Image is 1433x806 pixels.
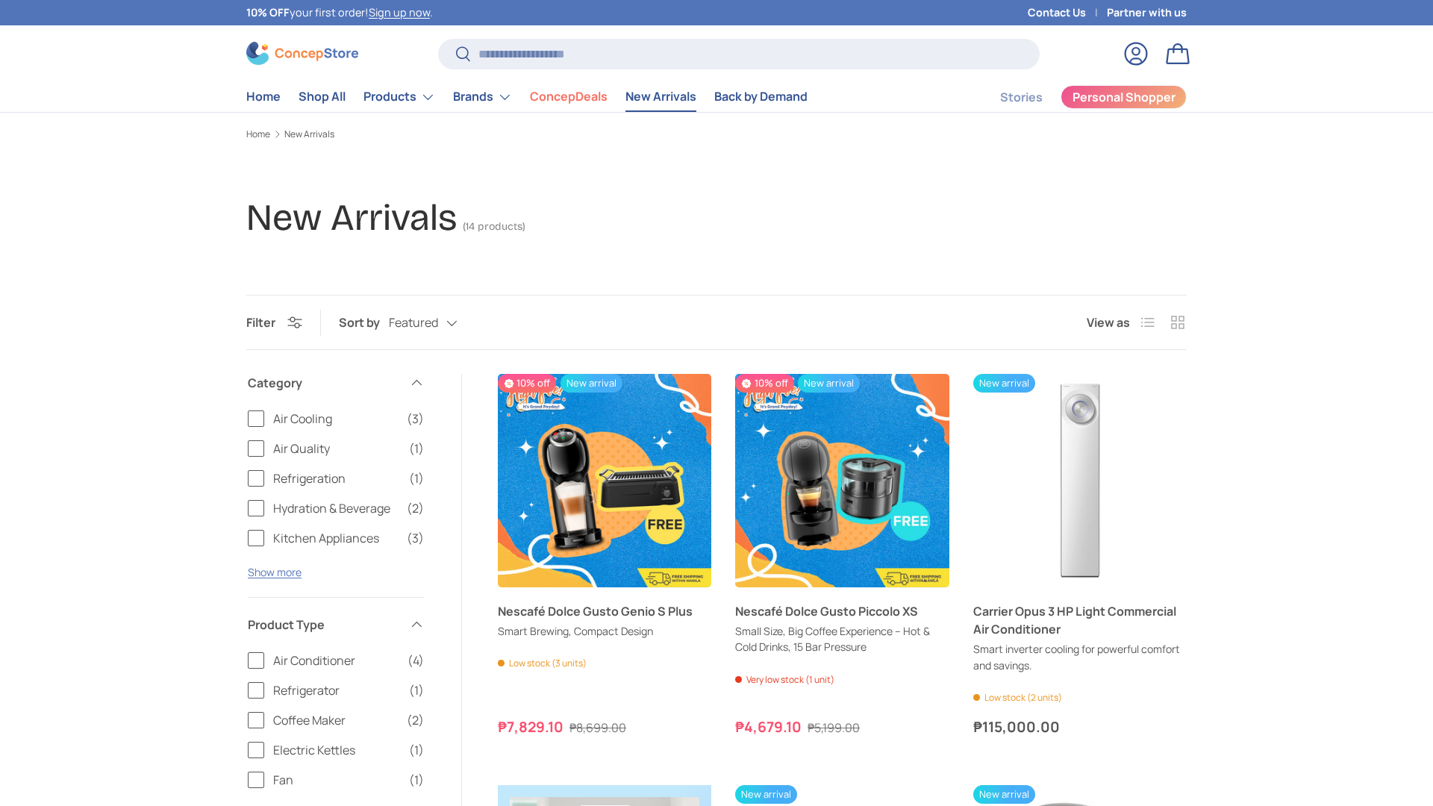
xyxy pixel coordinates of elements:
[1000,83,1043,112] a: Stories
[798,374,860,393] span: New arrival
[284,130,334,139] a: New Arrivals
[248,356,424,410] summary: Category
[273,529,398,547] span: Kitchen Appliances
[561,374,622,393] span: New arrival
[1028,4,1107,21] a: Contact Us
[246,82,281,111] a: Home
[973,602,1187,638] a: Carrier Opus 3 HP Light Commercial Air Conditioner
[1073,91,1176,103] span: Personal Shopper
[273,469,400,487] span: Refrigeration
[246,42,358,65] img: ConcepStore
[498,602,711,620] a: Nescafé Dolce Gusto Genio S Plus
[248,565,302,579] button: Show more
[273,711,398,729] span: Coffee Maker
[444,82,521,112] summary: Brands
[246,4,433,21] p: your first order! .
[498,374,556,393] span: 10% off
[735,374,949,587] a: Nescafé Dolce Gusto Piccolo XS
[735,785,797,804] span: New arrival
[248,374,400,392] span: Category
[273,499,398,517] span: Hydration & Beverage
[246,5,290,19] strong: 10% OFF
[1107,4,1187,21] a: Partner with us
[735,602,949,620] a: Nescafé Dolce Gusto Piccolo XS
[407,711,424,729] span: (2)
[498,374,711,587] a: Nescafé Dolce Gusto Genio S Plus
[407,410,424,428] span: (3)
[273,681,400,699] span: Refrigerator
[299,82,346,111] a: Shop All
[246,196,457,240] h1: New Arrivals
[355,82,444,112] summary: Products
[409,469,424,487] span: (1)
[409,440,424,457] span: (1)
[408,652,424,669] span: (4)
[246,130,270,139] a: Home
[453,82,512,112] a: Brands
[1087,313,1130,331] span: View as
[246,82,808,112] nav: Primary
[964,82,1187,112] nav: Secondary
[369,5,430,19] a: Sign up now
[409,741,424,759] span: (1)
[735,374,793,393] span: 10% off
[363,82,435,112] a: Products
[625,82,696,111] a: New Arrivals
[246,314,302,331] button: Filter
[248,616,400,634] span: Product Type
[273,741,400,759] span: Electric Kettles
[530,82,608,111] a: ConcepDeals
[389,310,487,337] button: Featured
[1061,85,1187,109] a: Personal Shopper
[407,499,424,517] span: (2)
[246,314,275,331] span: Filter
[409,771,424,789] span: (1)
[973,374,1187,587] a: Carrier Opus 3 HP Light Commercial Air Conditioner
[973,374,1035,393] span: New arrival
[246,128,1187,141] nav: Breadcrumbs
[273,440,400,457] span: Air Quality
[273,652,399,669] span: Air Conditioner
[463,220,525,233] span: (14 products)
[248,598,424,652] summary: Product Type
[273,410,398,428] span: Air Cooling
[389,316,438,330] span: Featured
[339,313,389,331] label: Sort by
[973,374,1187,587] img: https://concepstore.ph/products/carrier-opus-3-hp-light-commercial-air-conditioner
[714,82,808,111] a: Back by Demand
[407,529,424,547] span: (3)
[273,771,400,789] span: Fan
[973,785,1035,804] span: New arrival
[409,681,424,699] span: (1)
